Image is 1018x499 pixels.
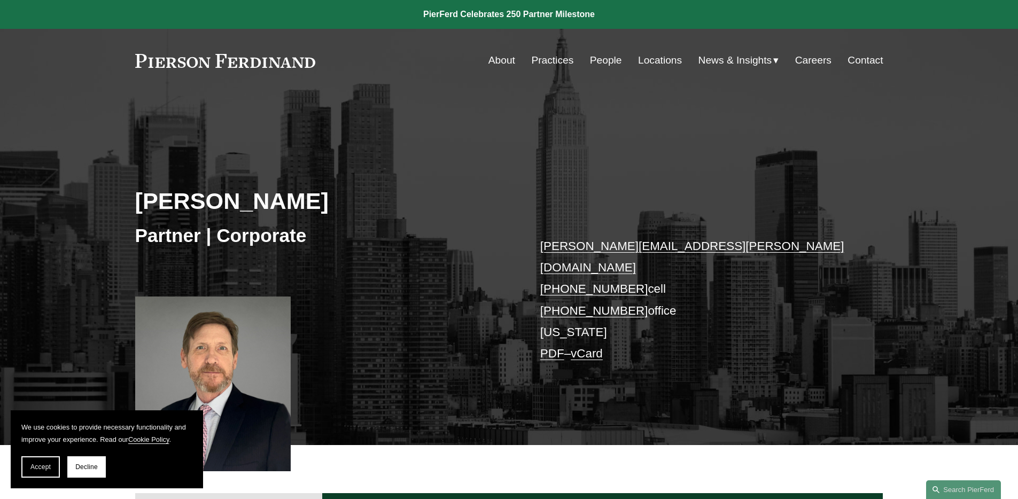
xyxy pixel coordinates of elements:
span: Decline [75,463,98,471]
button: Accept [21,456,60,478]
span: Accept [30,463,51,471]
a: People [590,50,622,71]
a: [PERSON_NAME][EMAIL_ADDRESS][PERSON_NAME][DOMAIN_NAME] [540,239,844,274]
h2: [PERSON_NAME] [135,187,509,215]
a: [PHONE_NUMBER] [540,304,648,317]
a: Search this site [926,480,1001,499]
a: Locations [638,50,682,71]
p: We use cookies to provide necessary functionality and improve your experience. Read our . [21,421,192,446]
a: Practices [531,50,573,71]
a: About [488,50,515,71]
a: [PHONE_NUMBER] [540,282,648,295]
a: Careers [795,50,832,71]
h3: Partner | Corporate [135,224,509,247]
a: Contact [848,50,883,71]
a: folder dropdown [698,50,779,71]
a: Cookie Policy [128,435,169,443]
a: vCard [571,347,603,360]
button: Decline [67,456,106,478]
a: PDF [540,347,564,360]
section: Cookie banner [11,410,203,488]
span: News & Insights [698,51,772,70]
p: cell office [US_STATE] – [540,236,852,365]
